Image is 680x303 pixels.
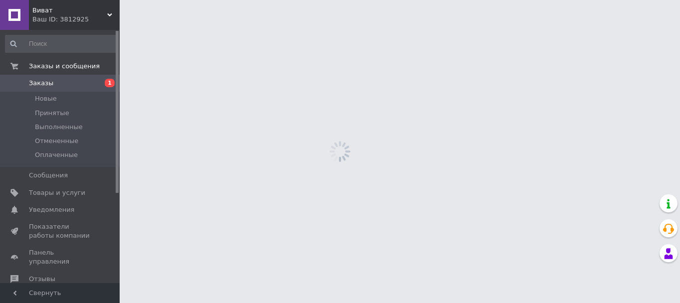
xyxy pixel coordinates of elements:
span: Принятые [35,109,69,118]
span: Отзывы [29,275,55,284]
span: Уведомления [29,205,74,214]
span: Новые [35,94,57,103]
span: Виват [32,6,107,15]
span: Товары и услуги [29,188,85,197]
span: 1 [105,79,115,87]
span: Заказы и сообщения [29,62,100,71]
span: Отмененные [35,137,78,146]
span: Выполненные [35,123,83,132]
span: Заказы [29,79,53,88]
div: Ваш ID: 3812925 [32,15,120,24]
span: Панель управления [29,248,92,266]
span: Показатели работы компании [29,222,92,240]
input: Поиск [5,35,118,53]
span: Сообщения [29,171,68,180]
span: Оплаченные [35,151,78,159]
